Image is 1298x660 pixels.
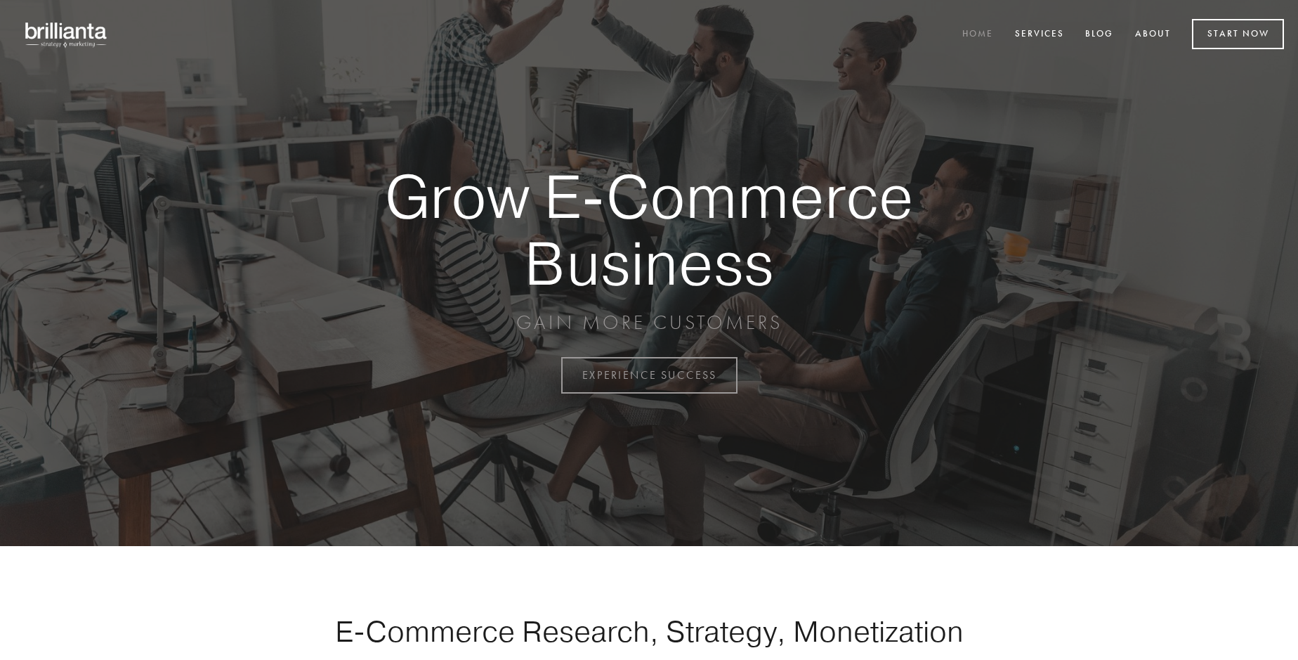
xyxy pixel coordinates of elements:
a: Start Now [1192,19,1284,49]
h1: E-Commerce Research, Strategy, Monetization [291,614,1007,649]
img: brillianta - research, strategy, marketing [14,14,119,55]
strong: Grow E-Commerce Business [336,163,962,296]
a: Home [953,23,1002,46]
a: Services [1006,23,1073,46]
a: EXPERIENCE SUCCESS [561,357,737,394]
p: GAIN MORE CUSTOMERS [336,310,962,335]
a: About [1126,23,1180,46]
a: Blog [1076,23,1122,46]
